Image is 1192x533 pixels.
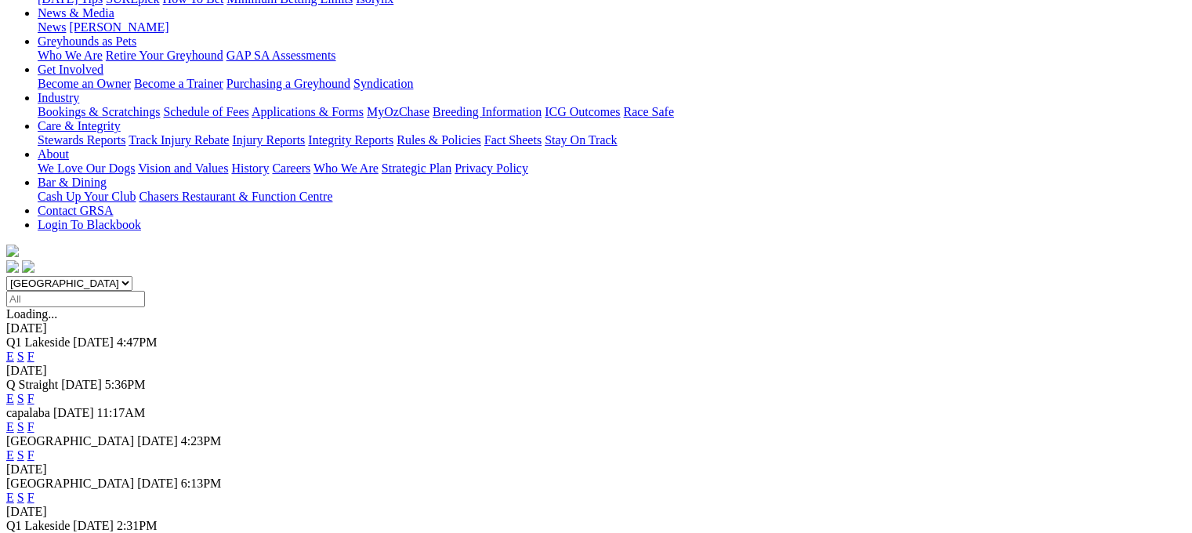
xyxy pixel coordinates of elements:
div: Care & Integrity [38,133,1186,147]
input: Select date [6,291,145,307]
span: capalaba [6,406,50,419]
span: Loading... [6,307,57,321]
div: News & Media [38,20,1186,34]
a: S [17,448,24,462]
div: Get Involved [38,77,1186,91]
a: News [38,20,66,34]
a: E [6,392,14,405]
div: [DATE] [6,462,1186,477]
a: S [17,491,24,504]
a: Care & Integrity [38,119,121,132]
a: Greyhounds as Pets [38,34,136,48]
span: Q1 Lakeside [6,335,70,349]
span: 4:47PM [117,335,158,349]
a: S [17,392,24,405]
a: History [231,161,269,175]
a: Cash Up Your Club [38,190,136,203]
a: Purchasing a Greyhound [226,77,350,90]
a: F [27,420,34,433]
span: [DATE] [73,519,114,532]
a: Who We Are [38,49,103,62]
span: Q1 Lakeside [6,519,70,532]
a: [PERSON_NAME] [69,20,168,34]
a: Syndication [353,77,413,90]
a: Race Safe [623,105,673,118]
a: Bar & Dining [38,176,107,189]
a: Get Involved [38,63,103,76]
span: 11:17AM [97,406,146,419]
a: Retire Your Greyhound [106,49,223,62]
a: F [27,448,34,462]
a: E [6,448,14,462]
a: Schedule of Fees [163,105,248,118]
div: [DATE] [6,321,1186,335]
a: Bookings & Scratchings [38,105,160,118]
div: Industry [38,105,1186,119]
a: MyOzChase [367,105,429,118]
a: Careers [272,161,310,175]
a: About [38,147,69,161]
a: Breeding Information [433,105,542,118]
a: F [27,350,34,363]
span: [DATE] [53,406,94,419]
span: Q Straight [6,378,58,391]
span: [GEOGRAPHIC_DATA] [6,434,134,448]
span: 5:36PM [105,378,146,391]
a: Privacy Policy [455,161,528,175]
a: Become a Trainer [134,77,223,90]
span: [GEOGRAPHIC_DATA] [6,477,134,490]
a: Chasers Restaurant & Function Centre [139,190,332,203]
img: logo-grsa-white.png [6,245,19,257]
a: Stewards Reports [38,133,125,147]
a: Rules & Policies [397,133,481,147]
a: Who We Are [313,161,379,175]
a: We Love Our Dogs [38,161,135,175]
span: 2:31PM [117,519,158,532]
a: News & Media [38,6,114,20]
a: Track Injury Rebate [129,133,229,147]
a: E [6,491,14,504]
a: Strategic Plan [382,161,451,175]
span: 4:23PM [181,434,222,448]
a: S [17,350,24,363]
a: Integrity Reports [308,133,393,147]
a: S [17,420,24,433]
a: Applications & Forms [252,105,364,118]
span: 6:13PM [181,477,222,490]
a: Vision and Values [138,161,228,175]
img: twitter.svg [22,260,34,273]
a: E [6,420,14,433]
span: [DATE] [137,434,178,448]
a: Industry [38,91,79,104]
span: [DATE] [137,477,178,490]
div: Greyhounds as Pets [38,49,1186,63]
a: E [6,350,14,363]
a: ICG Outcomes [545,105,620,118]
a: Fact Sheets [484,133,542,147]
img: facebook.svg [6,260,19,273]
a: F [27,392,34,405]
div: [DATE] [6,364,1186,378]
div: Bar & Dining [38,190,1186,204]
a: Contact GRSA [38,204,113,217]
a: Become an Owner [38,77,131,90]
a: Login To Blackbook [38,218,141,231]
a: Injury Reports [232,133,305,147]
a: Stay On Track [545,133,617,147]
span: [DATE] [61,378,102,391]
div: [DATE] [6,505,1186,519]
div: About [38,161,1186,176]
span: [DATE] [73,335,114,349]
a: GAP SA Assessments [226,49,336,62]
a: F [27,491,34,504]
